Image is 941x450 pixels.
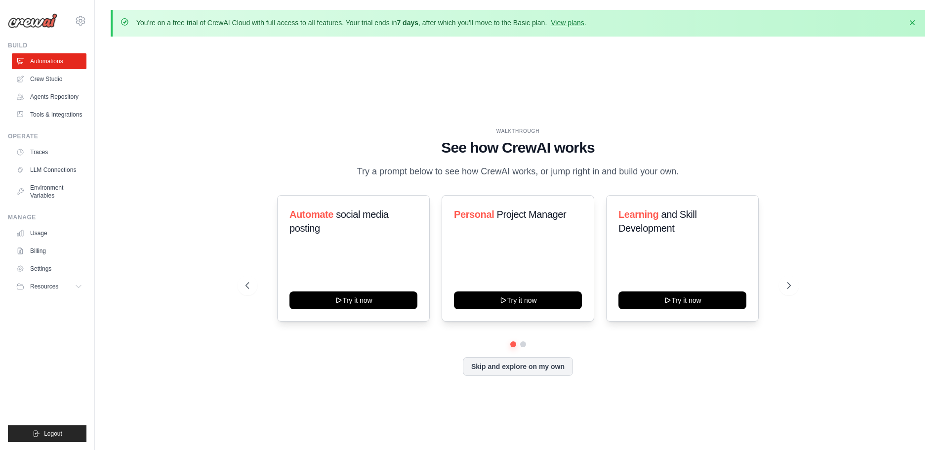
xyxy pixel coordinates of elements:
[12,89,86,105] a: Agents Repository
[12,53,86,69] a: Automations
[12,243,86,259] a: Billing
[454,209,494,220] span: Personal
[352,164,684,179] p: Try a prompt below to see how CrewAI works, or jump right in and build your own.
[8,13,57,28] img: Logo
[12,107,86,123] a: Tools & Integrations
[454,291,582,309] button: Try it now
[245,127,791,135] div: WALKTHROUGH
[289,291,417,309] button: Try it now
[12,144,86,160] a: Traces
[618,209,658,220] span: Learning
[12,162,86,178] a: LLM Connections
[8,425,86,442] button: Logout
[397,19,418,27] strong: 7 days
[12,180,86,204] a: Environment Variables
[8,132,86,140] div: Operate
[12,261,86,277] a: Settings
[289,209,389,234] span: social media posting
[8,213,86,221] div: Manage
[496,209,566,220] span: Project Manager
[12,71,86,87] a: Crew Studio
[8,41,86,49] div: Build
[136,18,586,28] p: You're on a free trial of CrewAI Cloud with full access to all features. Your trial ends in , aft...
[551,19,584,27] a: View plans
[463,357,573,376] button: Skip and explore on my own
[245,139,791,157] h1: See how CrewAI works
[44,430,62,438] span: Logout
[618,291,746,309] button: Try it now
[12,225,86,241] a: Usage
[12,279,86,294] button: Resources
[289,209,333,220] span: Automate
[618,209,696,234] span: and Skill Development
[30,283,58,290] span: Resources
